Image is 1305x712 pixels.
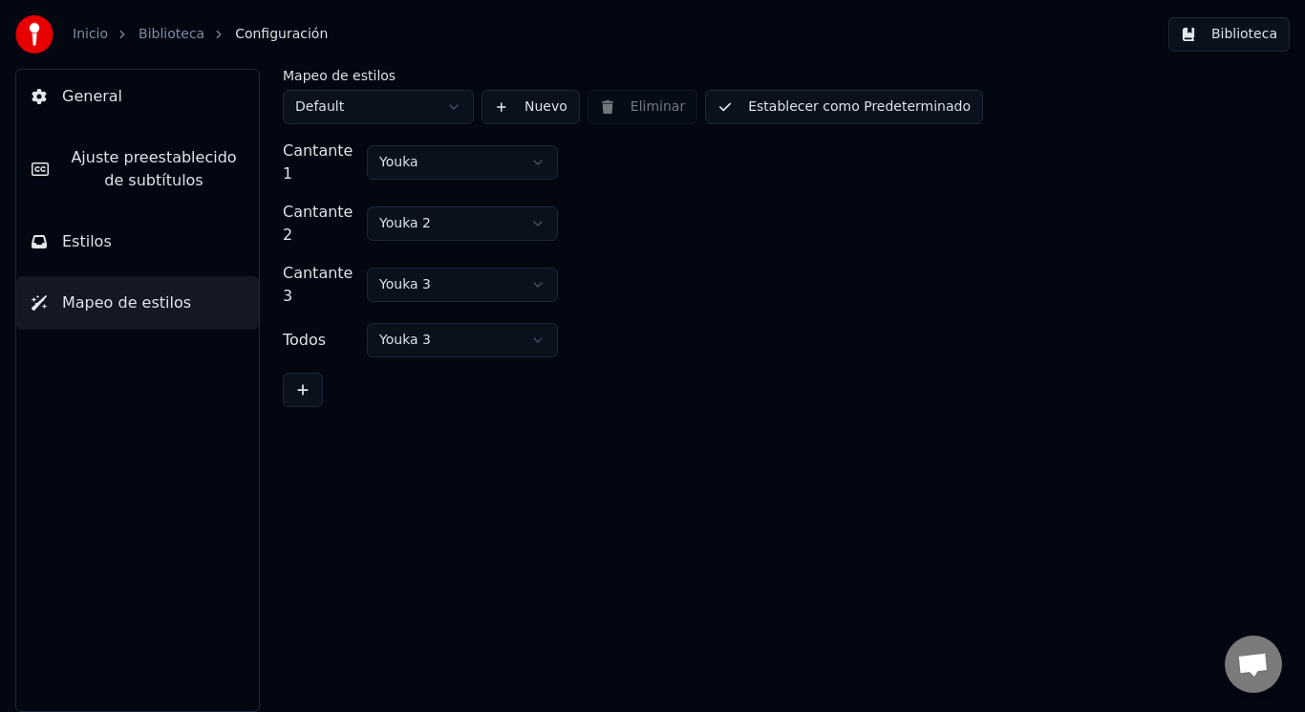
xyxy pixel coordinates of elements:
div: Cantante 3 [283,262,359,308]
div: Cantante 1 [283,140,359,185]
button: General [16,70,259,123]
nav: breadcrumb [73,25,328,44]
button: Nuevo [481,90,580,124]
span: Ajuste preestablecido de subtítulos [64,146,244,192]
button: Estilos [16,215,259,269]
span: Configuración [235,25,328,44]
div: Todos [283,329,359,352]
img: youka [15,15,53,54]
a: Chat abierto [1225,636,1282,693]
span: Estilos [62,230,112,253]
label: Mapeo de estilos [283,69,474,82]
span: General [62,85,122,108]
span: Mapeo de estilos [62,291,191,314]
div: Cantante 2 [283,201,359,247]
button: Ajuste preestablecido de subtítulos [16,131,259,207]
button: Establecer como Predeterminado [705,90,983,124]
button: Biblioteca [1168,17,1290,52]
a: Biblioteca [139,25,204,44]
button: Mapeo de estilos [16,276,259,330]
a: Inicio [73,25,108,44]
